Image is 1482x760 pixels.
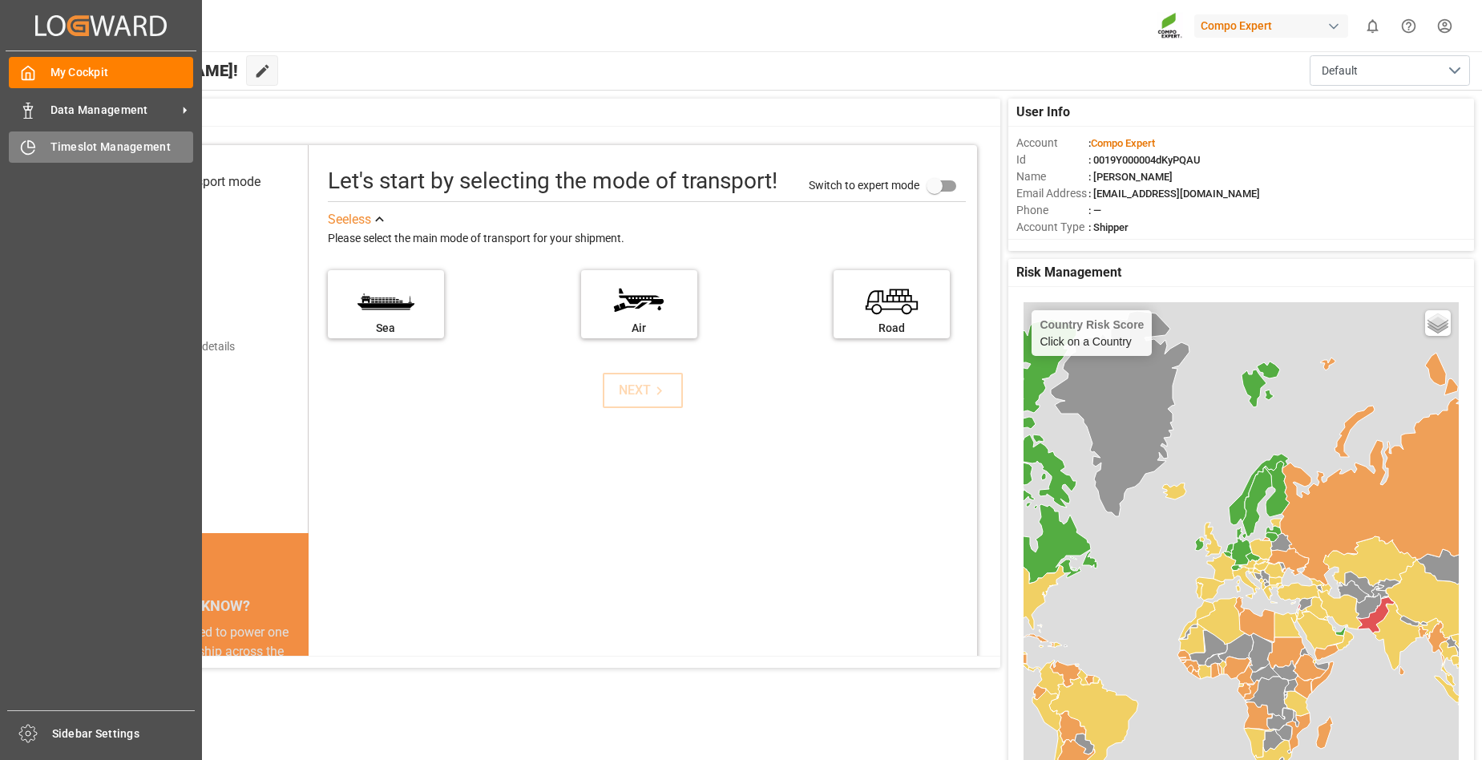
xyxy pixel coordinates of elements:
span: Switch to expert mode [809,178,919,191]
img: Screenshot%202023-09-29%20at%2010.02.21.png_1712312052.png [1157,12,1183,40]
span: : [EMAIL_ADDRESS][DOMAIN_NAME] [1088,188,1260,200]
span: Account [1016,135,1088,152]
div: Please select the main mode of transport for your shipment. [328,229,966,249]
span: Email Address [1016,185,1088,202]
button: open menu [1310,55,1470,86]
a: Timeslot Management [9,131,193,163]
span: Id [1016,152,1088,168]
span: Timeslot Management [50,139,194,156]
span: My Cockpit [50,64,194,81]
div: Click on a Country [1040,318,1144,348]
span: User Info [1016,103,1070,122]
a: My Cockpit [9,57,193,88]
span: : 0019Y000004dKyPQAU [1088,154,1201,166]
span: Sidebar Settings [52,726,196,742]
div: Air [589,320,689,337]
div: Compo Expert [1194,14,1348,38]
div: Let's start by selecting the mode of transport! [328,164,777,198]
span: : [PERSON_NAME] [1088,171,1173,183]
h4: Country Risk Score [1040,318,1144,331]
div: Road [842,320,942,337]
div: Sea [336,320,436,337]
button: show 0 new notifications [1355,8,1391,44]
span: Name [1016,168,1088,185]
a: Layers [1425,310,1451,336]
span: Default [1322,63,1358,79]
span: Compo Expert [1091,137,1155,149]
button: NEXT [603,373,683,408]
button: Compo Expert [1194,10,1355,41]
button: Help Center [1391,8,1427,44]
span: Phone [1016,202,1088,219]
span: Account Type [1016,219,1088,236]
span: : [1088,137,1155,149]
span: Data Management [50,102,177,119]
div: NEXT [619,381,668,400]
button: next slide / item [286,623,309,758]
div: See less [328,210,371,229]
span: : Shipper [1088,221,1129,233]
span: Risk Management [1016,263,1121,282]
div: Select transport mode [136,172,260,192]
span: : — [1088,204,1101,216]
